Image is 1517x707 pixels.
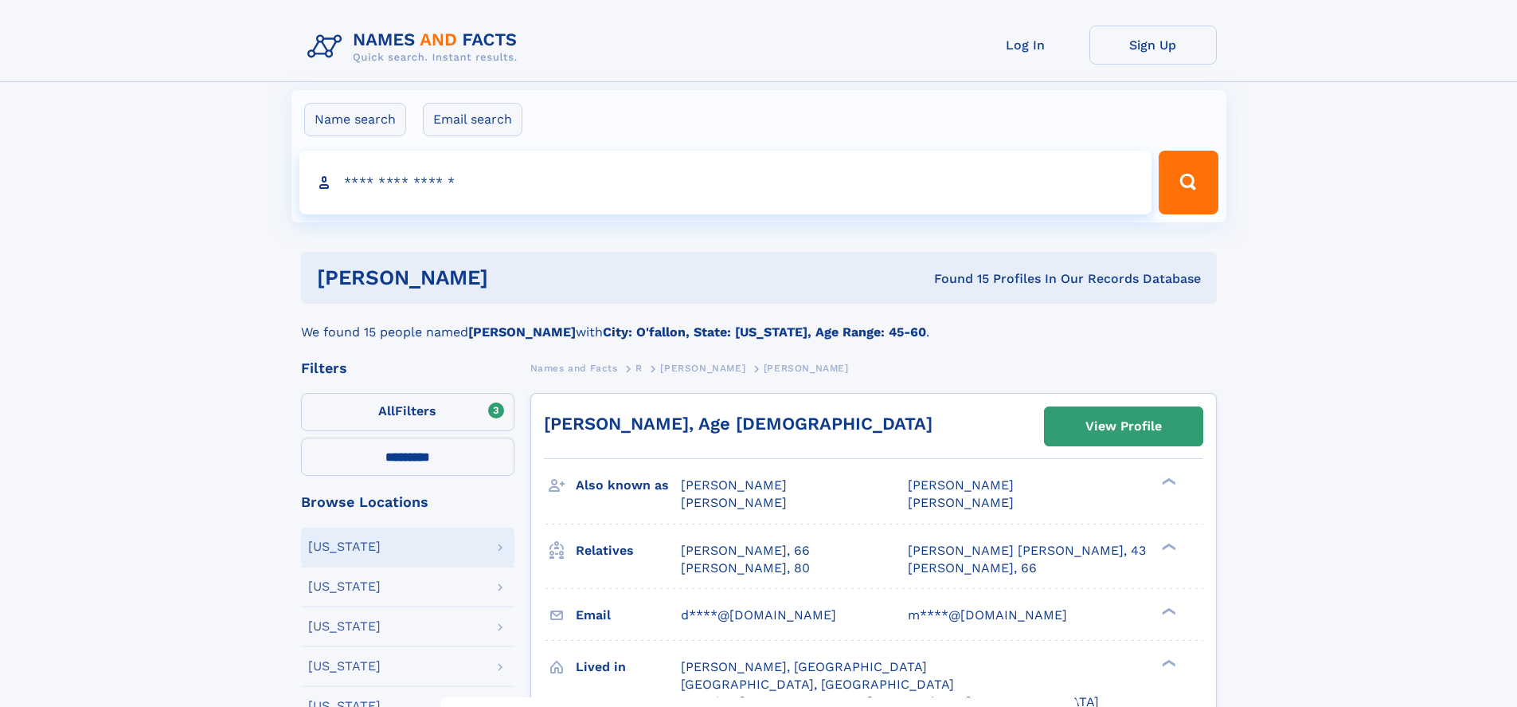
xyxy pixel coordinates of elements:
[308,620,381,633] div: [US_STATE]
[1159,151,1218,214] button: Search Button
[308,540,381,553] div: [US_STATE]
[423,103,522,136] label: Email search
[301,361,514,375] div: Filters
[681,477,787,493] span: [PERSON_NAME]
[544,414,932,434] a: [PERSON_NAME], Age [DEMOGRAPHIC_DATA]
[1089,26,1217,65] a: Sign Up
[301,393,514,431] label: Filters
[304,103,406,136] label: Name search
[962,26,1089,65] a: Log In
[660,358,745,378] a: [PERSON_NAME]
[576,602,681,629] h3: Email
[908,560,1037,577] a: [PERSON_NAME], 66
[1158,477,1177,487] div: ❯
[301,304,1217,342] div: We found 15 people named with .
[530,358,618,378] a: Names and Facts
[317,268,711,288] h1: [PERSON_NAME]
[468,324,576,340] b: [PERSON_NAME]
[576,537,681,564] h3: Relatives
[711,270,1201,288] div: Found 15 Profiles In Our Records Database
[576,654,681,681] h3: Lived in
[301,26,530,69] img: Logo Names and Facts
[378,403,395,418] span: All
[635,358,643,378] a: R
[1158,606,1177,616] div: ❯
[660,363,745,374] span: [PERSON_NAME]
[908,542,1146,560] a: [PERSON_NAME] [PERSON_NAME], 43
[681,659,927,674] span: [PERSON_NAME], [GEOGRAPHIC_DATA]
[603,324,926,340] b: City: O'fallon, State: [US_STATE], Age Range: 45-60
[308,660,381,673] div: [US_STATE]
[908,477,1014,493] span: [PERSON_NAME]
[764,363,849,374] span: [PERSON_NAME]
[301,495,514,509] div: Browse Locations
[681,560,810,577] a: [PERSON_NAME], 80
[308,580,381,593] div: [US_STATE]
[1045,407,1202,446] a: View Profile
[576,472,681,499] h3: Also known as
[908,495,1014,510] span: [PERSON_NAME]
[299,151,1152,214] input: search input
[681,542,810,560] a: [PERSON_NAME], 66
[681,495,787,510] span: [PERSON_NAME]
[1085,408,1162,445] div: View Profile
[681,677,954,692] span: [GEOGRAPHIC_DATA], [GEOGRAPHIC_DATA]
[635,363,643,374] span: R
[1158,658,1177,668] div: ❯
[1158,541,1177,552] div: ❯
